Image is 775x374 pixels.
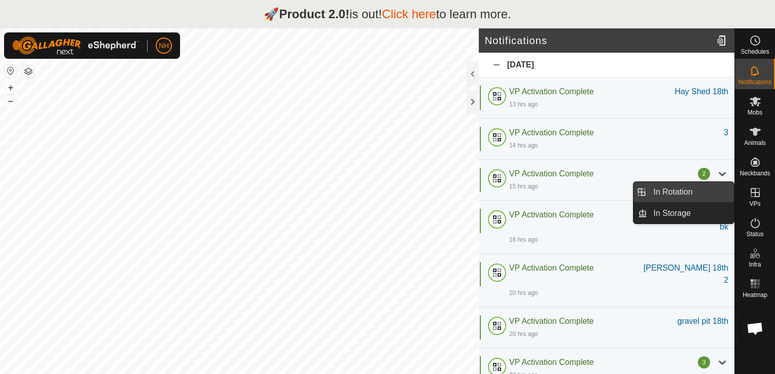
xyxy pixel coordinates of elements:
[509,182,538,191] div: 15 hrs ago
[641,262,728,286] div: [PERSON_NAME] 18th 2
[744,140,766,146] span: Animals
[509,141,538,150] div: 14 hrs ago
[509,128,594,137] span: VP Activation Complete
[509,235,538,244] div: 16 hrs ago
[509,264,594,272] span: VP Activation Complete
[159,41,169,51] span: NH
[5,65,17,77] button: Reset Map
[743,292,767,298] span: Heatmap
[509,329,538,339] div: 20 hrs ago
[5,82,17,94] button: +
[5,95,17,107] button: –
[698,168,710,180] div: 2
[677,315,728,327] div: gravel pit 18th
[653,207,691,219] span: In Storage
[633,182,734,202] li: In Rotation
[12,36,139,55] img: Gallagher Logo
[675,86,728,98] div: Hay Shed 18th
[748,109,762,116] span: Mobs
[647,182,734,202] a: In Rotation
[749,201,760,207] span: VPs
[509,358,594,366] span: VP Activation Complete
[382,7,436,21] a: Click here
[509,288,538,297] div: 20 hrs ago
[746,231,763,237] span: Status
[509,169,594,178] span: VP Activation Complete
[724,127,728,139] div: 3
[739,170,770,176] span: Neckbands
[647,203,734,223] a: In Storage
[509,210,594,219] span: VP Activation Complete
[698,356,710,368] div: 3
[22,65,34,78] button: Map Layers
[509,100,538,109] div: 13 hrs ago
[738,79,771,85] span: Notifications
[485,34,713,47] h2: Notifications
[279,7,349,21] strong: Product 2.0!
[509,317,594,325] span: VP Activation Complete
[509,87,594,96] span: VP Activation Complete
[264,5,511,23] p: 🚀 is out! to learn more.
[653,186,692,198] span: In Rotation
[479,53,734,78] div: [DATE]
[633,203,734,223] li: In Storage
[740,313,770,344] div: Open chat
[741,49,769,55] span: Schedules
[749,261,761,268] span: Infra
